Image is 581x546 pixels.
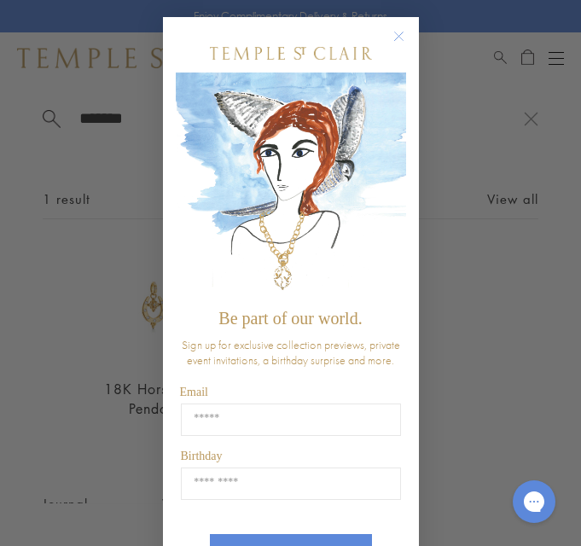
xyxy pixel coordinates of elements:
[180,386,208,398] span: Email
[176,73,406,300] img: c4a9eb12-d91a-4d4a-8ee0-386386f4f338.jpeg
[210,47,372,60] img: Temple St. Clair
[181,404,401,436] input: Email
[218,309,362,328] span: Be part of our world.
[397,34,418,55] button: Close dialog
[182,337,400,368] span: Sign up for exclusive collection previews, private event invitations, a birthday surprise and more.
[181,450,223,462] span: Birthday
[504,474,564,529] iframe: Gorgias live chat messenger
